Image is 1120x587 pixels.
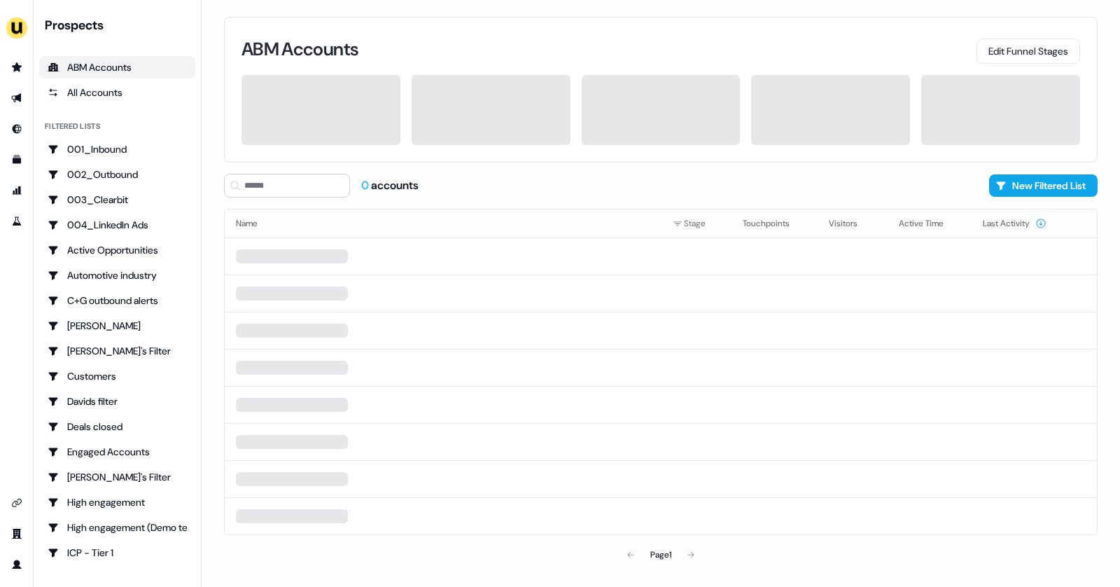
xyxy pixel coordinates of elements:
[48,495,187,509] div: High engagement
[989,174,1098,197] button: New Filtered List
[39,340,195,362] a: Go to Charlotte's Filter
[48,394,187,408] div: Davids filter
[6,492,28,514] a: Go to integrations
[48,420,187,434] div: Deals closed
[39,289,195,312] a: Go to C+G outbound alerts
[39,138,195,160] a: Go to 001_Inbound
[6,118,28,140] a: Go to Inbound
[48,470,187,484] div: [PERSON_NAME]'s Filter
[48,60,187,74] div: ABM Accounts
[650,548,671,562] div: Page 1
[39,466,195,488] a: Go to Geneviève's Filter
[39,214,195,236] a: Go to 004_LinkedIn Ads
[241,40,358,58] h3: ABM Accounts
[899,211,960,236] button: Active Time
[6,553,28,576] a: Go to profile
[48,319,187,333] div: [PERSON_NAME]
[48,268,187,282] div: Automotive industry
[361,178,371,193] span: 0
[48,243,187,257] div: Active Opportunities
[39,239,195,261] a: Go to Active Opportunities
[39,56,195,78] a: ABM Accounts
[39,365,195,387] a: Go to Customers
[48,520,187,534] div: High engagement (Demo testing)
[45,120,100,132] div: Filtered lists
[48,445,187,459] div: Engaged Accounts
[39,188,195,211] a: Go to 003_Clearbit
[45,17,195,34] div: Prospects
[6,179,28,202] a: Go to attribution
[48,167,187,181] div: 002_Outbound
[39,390,195,413] a: Go to Davids filter
[48,193,187,207] div: 003_Clearbit
[39,264,195,286] a: Go to Automotive industry
[829,211,874,236] button: Visitors
[39,315,195,337] a: Go to Charlotte Stone
[48,369,187,383] div: Customers
[6,87,28,109] a: Go to outbound experience
[39,415,195,438] a: Go to Deals closed
[983,211,1046,236] button: Last Activity
[6,210,28,233] a: Go to experiments
[976,39,1080,64] button: Edit Funnel Stages
[6,149,28,171] a: Go to templates
[6,56,28,78] a: Go to prospects
[743,211,806,236] button: Touchpoints
[673,216,720,230] div: Stage
[48,218,187,232] div: 004_LinkedIn Ads
[48,546,187,560] div: ICP - Tier 1
[48,85,187,99] div: All Accounts
[48,293,187,308] div: C+G outbound alerts
[39,441,195,463] a: Go to Engaged Accounts
[6,523,28,545] a: Go to team
[39,516,195,539] a: Go to High engagement (Demo testing)
[39,163,195,186] a: Go to 002_Outbound
[39,491,195,513] a: Go to High engagement
[39,81,195,104] a: All accounts
[361,178,419,193] div: accounts
[48,344,187,358] div: [PERSON_NAME]'s Filter
[39,541,195,564] a: Go to ICP - Tier 1
[48,142,187,156] div: 001_Inbound
[225,209,661,237] th: Name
